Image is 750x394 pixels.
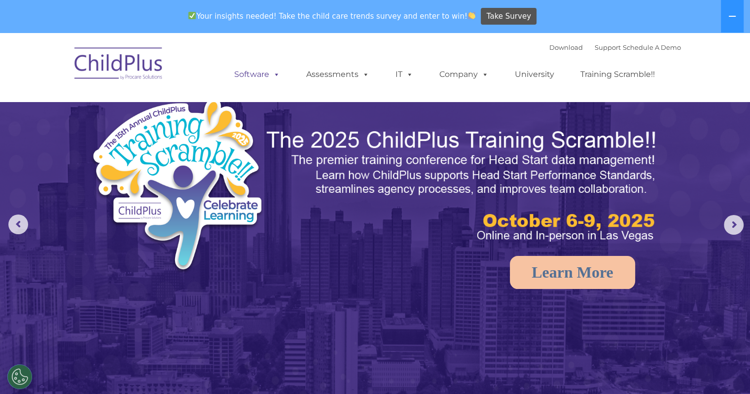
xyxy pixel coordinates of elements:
[571,65,665,84] a: Training Scramble!!
[70,40,168,90] img: ChildPlus by Procare Solutions
[429,65,499,84] a: Company
[510,256,635,289] a: Learn More
[623,43,681,51] a: Schedule A Demo
[224,65,290,84] a: Software
[137,65,167,72] span: Last name
[468,12,475,19] img: 👏
[296,65,379,84] a: Assessments
[7,364,32,389] button: Cookies Settings
[386,65,423,84] a: IT
[549,43,681,51] font: |
[184,6,480,26] span: Your insights needed! Take the child care trends survey and enter to win!
[137,106,179,113] span: Phone number
[487,8,531,25] span: Take Survey
[595,43,621,51] a: Support
[505,65,564,84] a: University
[549,43,583,51] a: Download
[188,12,196,19] img: ✅
[481,8,536,25] a: Take Survey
